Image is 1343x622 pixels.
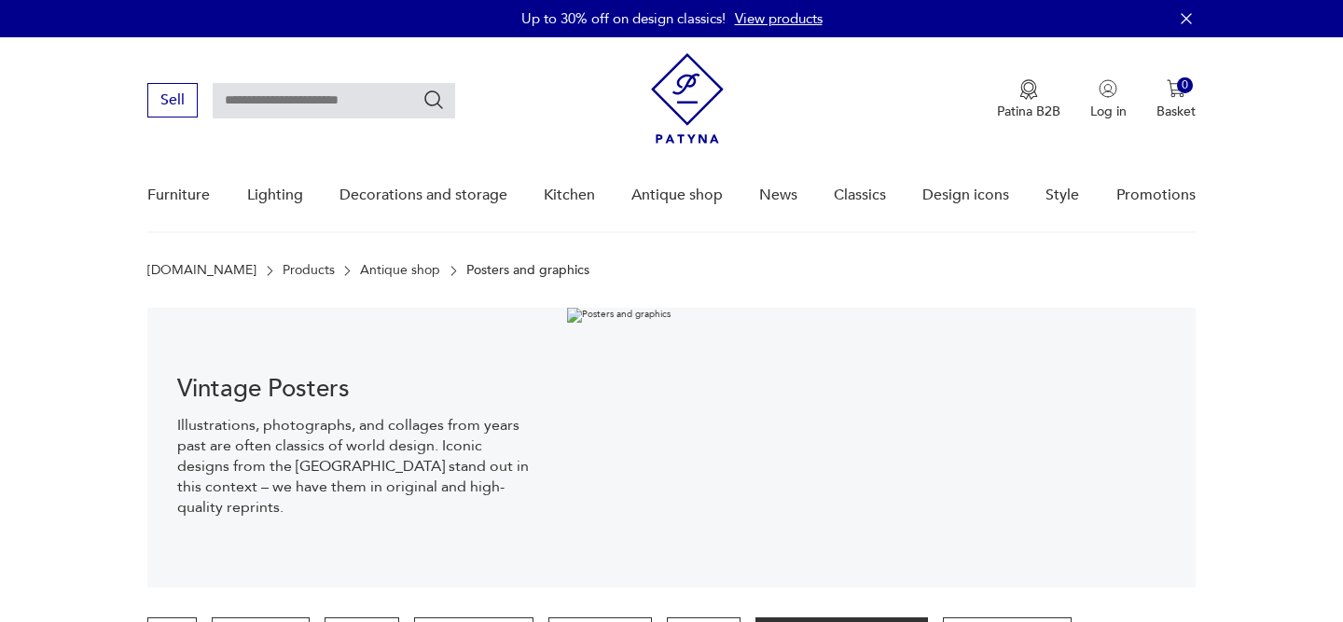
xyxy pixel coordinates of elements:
[759,185,797,205] font: News
[1019,79,1038,100] img: Medal icon
[834,185,886,205] font: Classics
[147,95,198,108] a: Sell
[247,185,303,205] font: Lighting
[160,90,185,110] font: Sell
[283,263,335,278] a: Products
[521,9,726,28] font: Up to 30% off on design classics!
[466,261,589,279] font: Posters and graphics
[1156,103,1196,120] font: Basket
[1167,79,1185,98] img: Cart icon
[544,159,595,231] a: Kitchen
[283,261,335,279] font: Products
[997,79,1060,120] button: Patina B2B
[922,159,1009,231] a: Design icons
[1090,103,1127,120] font: Log in
[567,308,1196,587] img: Posters and graphics
[360,261,440,279] font: Antique shop
[339,159,507,231] a: Decorations and storage
[339,185,507,205] font: Decorations and storage
[177,415,529,518] font: Illustrations, photographs, and collages from years past are often classics of world design. Icon...
[631,159,723,231] a: Antique shop
[147,83,198,117] button: Sell
[1099,79,1117,98] img: User icon
[1045,185,1079,205] font: Style
[997,79,1060,120] a: Medal iconPatina B2B
[177,372,350,406] font: Vintage Posters
[1116,185,1196,205] font: Promotions
[147,159,210,231] a: Furniture
[1090,79,1127,120] button: Log in
[147,185,210,205] font: Furniture
[1116,159,1196,231] a: Promotions
[997,103,1060,120] font: Patina B2B
[360,263,440,278] a: Antique shop
[247,159,303,231] a: Lighting
[147,261,256,279] font: [DOMAIN_NAME]
[651,53,724,144] img: Patina - vintage furniture and decorations store
[631,185,723,205] font: Antique shop
[544,185,595,205] font: Kitchen
[922,185,1009,205] font: Design icons
[759,159,797,231] a: News
[147,263,256,278] a: [DOMAIN_NAME]
[1182,76,1188,93] font: 0
[735,9,823,28] a: View products
[1156,79,1196,120] button: 0Basket
[1045,159,1079,231] a: Style
[834,159,886,231] a: Classics
[422,89,445,111] button: Search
